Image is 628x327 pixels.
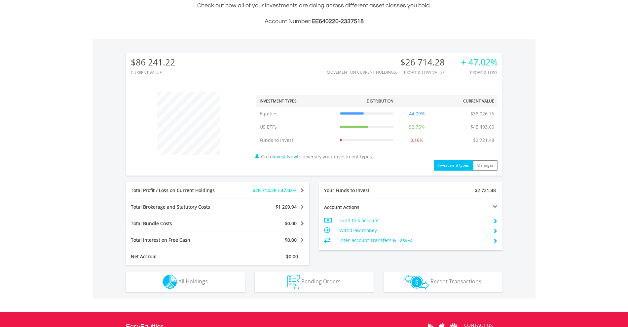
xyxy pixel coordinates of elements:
[312,18,364,24] span: EE640220-2337518
[367,98,393,104] div: Distribution
[461,58,498,67] div: + 47.02%
[404,275,429,289] img: transactions-zar-wht.png
[126,220,233,227] div: Total Bundle Costs
[461,70,498,75] div: Profit & Loss
[126,237,233,243] div: Total Interest on Free Cash
[163,275,177,289] img: holdings-wht.png
[397,120,437,134] td: 52.75%
[400,70,453,75] div: Profit & Loss Value
[126,17,502,26] h3: Account Number:
[467,107,498,120] td: $38 026.75
[339,235,488,245] td: Inter-account Transfers & EasyFx
[467,120,498,134] td: $45 493.00
[256,120,337,134] td: US ETFs
[384,272,502,292] button: Recent Transactions
[131,70,175,75] div: CURRENT VALUE
[473,160,498,171] button: Manager
[256,95,337,107] th: Investment Types
[430,278,481,285] span: Recent Transactions
[178,278,208,285] span: All Holdings
[126,187,233,194] div: Total Profit / Loss on Current Holdings
[327,70,397,74] div: Movement on Current Holdings:
[255,272,374,292] button: Pending Orders
[319,204,411,211] div: Account Actions
[256,107,337,120] td: Equities
[287,275,300,289] img: pending_instructions-wht.png
[470,134,498,147] td: $2 721.48
[339,216,488,225] td: Fund this account
[256,134,337,147] td: Funds to Invest
[301,278,341,285] span: Pending Orders
[251,88,502,171] div: Go to to diversify your investment types.
[286,253,298,260] span: $0.00
[339,225,488,235] td: Withdraw money
[319,187,411,194] div: Your Funds to Invest
[397,134,437,147] td: 3.16%
[126,1,502,26] div: Check out how all of your investments are doing across different asset classes you hold.
[434,160,473,171] button: Investment types
[285,220,297,226] span: $0.00
[253,187,297,193] span: $26 714.28 / 47.02%
[131,58,175,67] div: $86 241.22
[276,204,297,210] span: $1 269.94
[475,187,496,193] span: $2 721.48
[126,253,233,260] div: Net Accrual
[397,107,437,120] td: 44.09%
[285,237,297,243] span: $0.00
[273,153,297,160] a: Invest Now
[126,204,233,210] div: Total Brokerage and Statutory Costs
[126,272,245,292] button: All Holdings
[437,95,498,107] th: Current Value
[400,58,453,67] div: $26 714.28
